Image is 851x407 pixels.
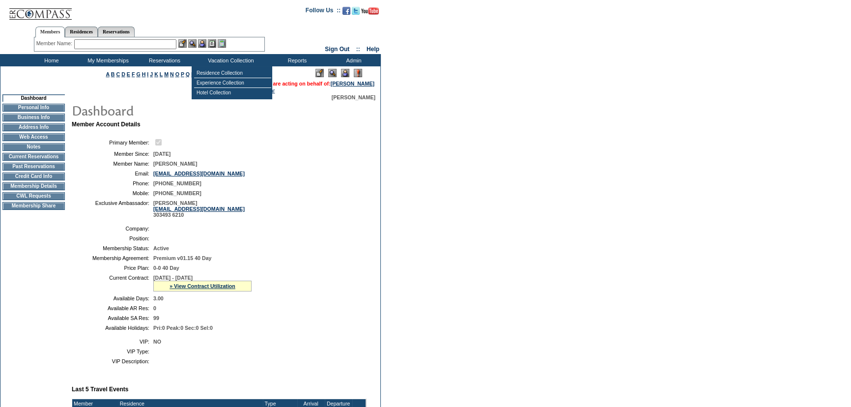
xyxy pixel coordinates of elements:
[198,39,206,48] img: Impersonate
[76,171,149,176] td: Email:
[342,10,350,16] a: Become our fan on Facebook
[361,10,379,16] a: Subscribe to our YouTube Channel
[352,10,360,16] a: Follow us on Twitter
[153,315,159,321] span: 99
[72,386,128,393] b: Last 5 Travel Events
[36,39,74,48] div: Member Name:
[192,54,268,66] td: Vacation Collection
[65,27,98,37] a: Residences
[76,190,149,196] td: Mobile:
[76,275,149,291] td: Current Contract:
[153,275,193,281] span: [DATE] - [DATE]
[153,200,245,218] span: [PERSON_NAME] 303493 6210
[76,235,149,241] td: Position:
[178,39,187,48] img: b_edit.gif
[76,349,149,354] td: VIP Type:
[315,69,324,77] img: Edit Mode
[341,69,349,77] img: Impersonate
[153,171,245,176] a: [EMAIL_ADDRESS][DOMAIN_NAME]
[127,71,130,77] a: E
[194,68,271,78] td: Residence Collection
[175,71,179,77] a: O
[76,265,149,271] td: Price Plan:
[2,94,65,102] td: Dashboard
[170,71,174,77] a: N
[147,71,148,77] a: I
[2,114,65,121] td: Business Info
[116,71,120,77] a: C
[170,283,235,289] a: » View Contract Utilization
[153,339,161,345] span: NO
[154,71,158,77] a: K
[106,71,110,77] a: A
[194,88,271,97] td: Hotel Collection
[2,173,65,180] td: Credit Card Info
[324,54,381,66] td: Admin
[2,133,65,141] td: Web Access
[2,153,65,161] td: Current Reservations
[361,7,379,15] img: Subscribe to our YouTube Channel
[111,71,115,77] a: B
[76,325,149,331] td: Available Holidays:
[76,161,149,167] td: Member Name:
[164,71,169,77] a: M
[76,305,149,311] td: Available AR Res:
[306,6,340,18] td: Follow Us ::
[153,255,211,261] span: Premium v01.15 40 Day
[76,138,149,147] td: Primary Member:
[2,192,65,200] td: CWL Requests
[135,54,192,66] td: Reservations
[153,206,245,212] a: [EMAIL_ADDRESS][DOMAIN_NAME]
[331,81,374,87] a: [PERSON_NAME]
[160,71,163,77] a: L
[153,325,213,331] span: Pri:0 Peak:0 Sec:0 Sel:0
[188,39,197,48] img: View
[76,245,149,251] td: Membership Status:
[72,121,141,128] b: Member Account Details
[208,39,216,48] img: Reservations
[76,255,149,261] td: Membership Agreement:
[2,182,65,190] td: Membership Details
[153,265,179,271] span: 0-0 40 Day
[76,151,149,157] td: Member Since:
[76,358,149,364] td: VIP Description:
[218,39,226,48] img: b_calculator.gif
[356,46,360,53] span: ::
[153,161,197,167] span: [PERSON_NAME]
[76,200,149,218] td: Exclusive Ambassador:
[98,27,135,37] a: Reservations
[76,339,149,345] td: VIP:
[352,7,360,15] img: Follow us on Twitter
[22,54,79,66] td: Home
[181,71,184,77] a: P
[153,180,201,186] span: [PHONE_NUMBER]
[35,27,65,37] a: Members
[76,295,149,301] td: Available Days:
[328,69,337,77] img: View Mode
[194,78,271,88] td: Experience Collection
[325,46,349,53] a: Sign Out
[2,123,65,131] td: Address Info
[136,71,140,77] a: G
[153,305,156,311] span: 0
[132,71,135,77] a: F
[354,69,362,77] img: Log Concern/Member Elevation
[332,94,375,100] span: [PERSON_NAME]
[71,100,268,120] img: pgTtlDashboard.gif
[268,54,324,66] td: Reports
[2,104,65,112] td: Personal Info
[367,46,379,53] a: Help
[142,71,146,77] a: H
[2,163,65,171] td: Past Reservations
[153,190,201,196] span: [PHONE_NUMBER]
[153,245,169,251] span: Active
[76,180,149,186] td: Phone:
[76,315,149,321] td: Available SA Res:
[153,151,170,157] span: [DATE]
[121,71,125,77] a: D
[150,71,153,77] a: J
[79,54,135,66] td: My Memberships
[153,295,164,301] span: 3.00
[2,202,65,210] td: Membership Share
[76,226,149,232] td: Company:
